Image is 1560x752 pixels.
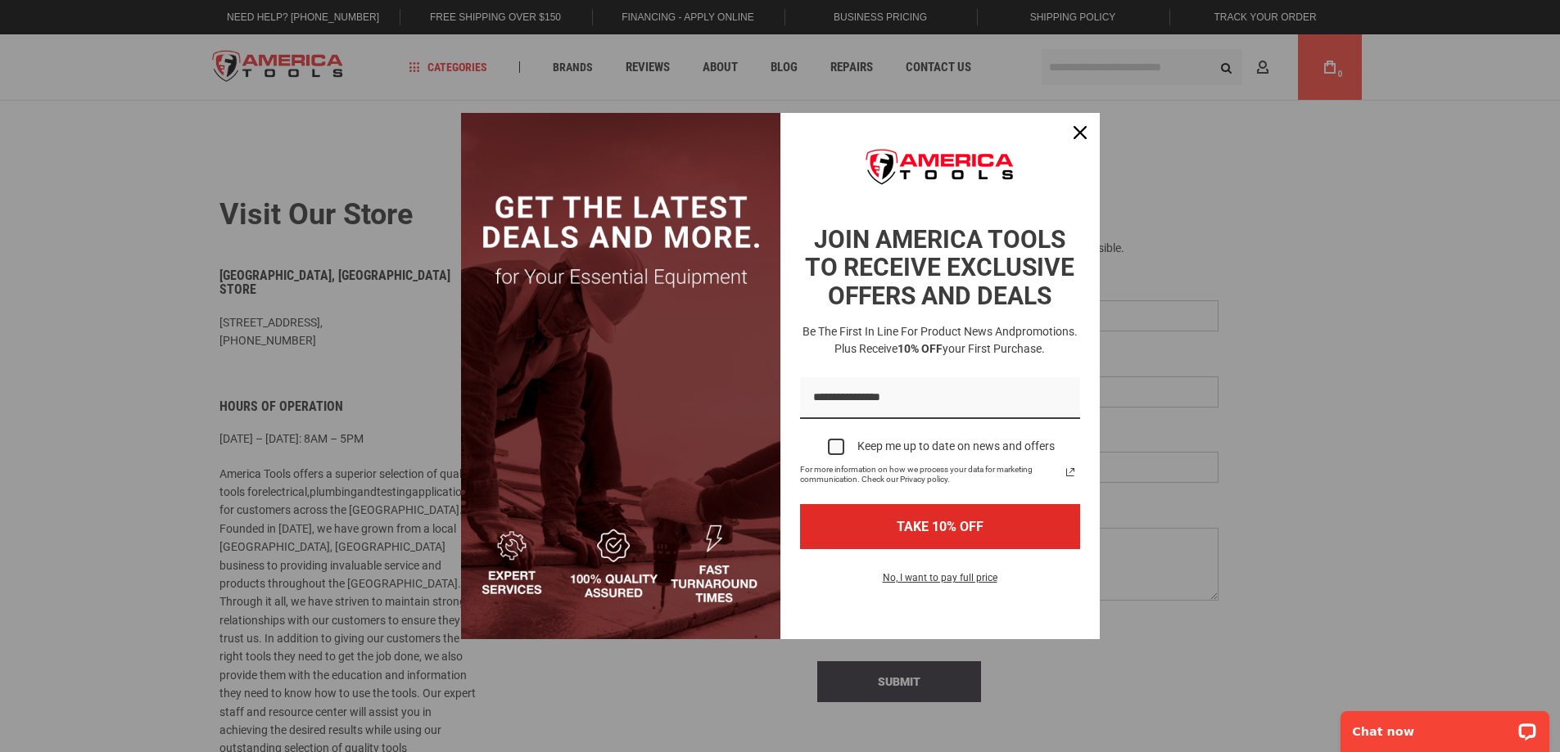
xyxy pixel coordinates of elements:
[1074,126,1087,139] svg: close icon
[800,465,1060,484] span: For more information on how we process your data for marketing communication. Check our Privacy p...
[857,439,1055,453] div: Keep me up to date on news and offers
[805,225,1074,310] strong: JOIN AMERICA TOOLS TO RECEIVE EXCLUSIVE OFFERS AND DEALS
[898,342,943,355] strong: 10% OFF
[870,569,1011,597] button: No, I want to pay full price
[1330,700,1560,752] iframe: LiveChat chat widget
[800,377,1080,419] input: Email field
[800,504,1080,549] button: TAKE 10% OFF
[1060,462,1080,482] a: Read our Privacy Policy
[1060,113,1100,152] button: Close
[1060,462,1080,482] svg: link icon
[797,323,1083,358] h3: Be the first in line for product news and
